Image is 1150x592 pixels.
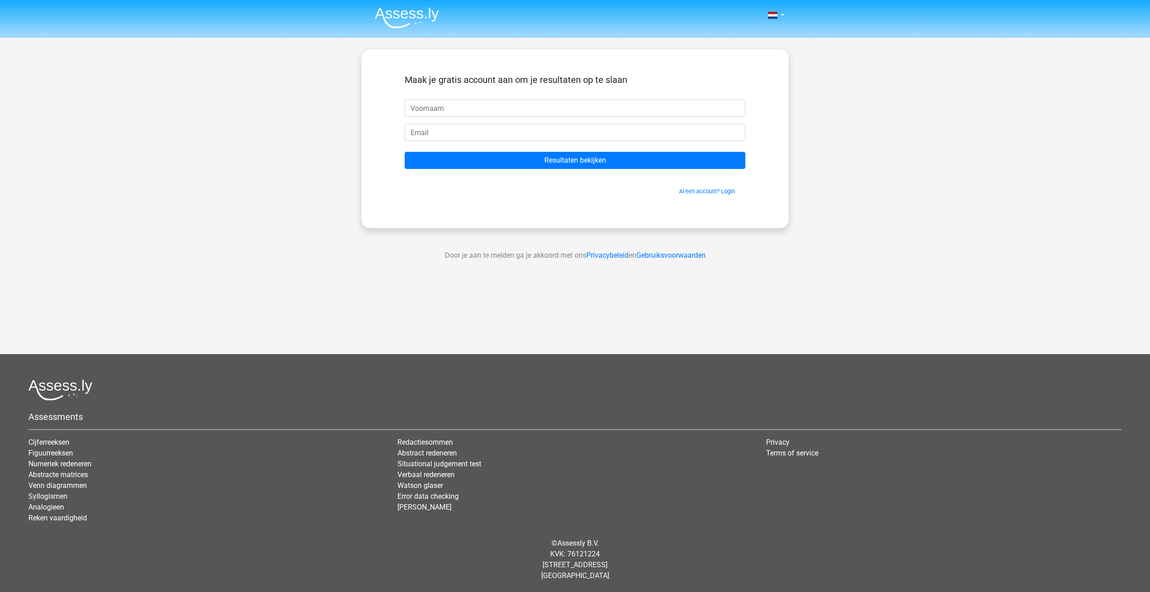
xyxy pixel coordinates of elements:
a: Privacybeleid [586,251,629,260]
img: Assessly [375,7,439,28]
input: Email [405,124,745,141]
a: Terms of service [766,449,818,457]
a: Verbaal redeneren [397,470,455,479]
a: Privacy [766,438,789,446]
div: © KVK: 76121224 [STREET_ADDRESS] [GEOGRAPHIC_DATA] [22,531,1128,588]
a: Error data checking [397,492,459,501]
h5: Maak je gratis account aan om je resultaten op te slaan [405,74,745,85]
a: Abstract redeneren [397,449,457,457]
a: Assessly B.V. [557,539,599,547]
a: Cijferreeksen [28,438,69,446]
input: Resultaten bekijken [405,152,745,169]
a: Gebruiksvoorwaarden [636,251,706,260]
img: Assessly logo [28,379,92,401]
a: [PERSON_NAME] [397,503,452,511]
a: Numeriek redeneren [28,460,91,468]
a: Al een account? Login [679,188,735,195]
h5: Assessments [28,411,1122,422]
a: Watson glaser [397,481,443,490]
a: Analogieen [28,503,64,511]
a: Redactiesommen [397,438,453,446]
a: Figuurreeksen [28,449,73,457]
a: Situational judgement test [397,460,481,468]
a: Venn diagrammen [28,481,87,490]
a: Syllogismen [28,492,68,501]
a: Reken vaardigheid [28,514,87,522]
input: Voornaam [405,100,745,117]
a: Abstracte matrices [28,470,88,479]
